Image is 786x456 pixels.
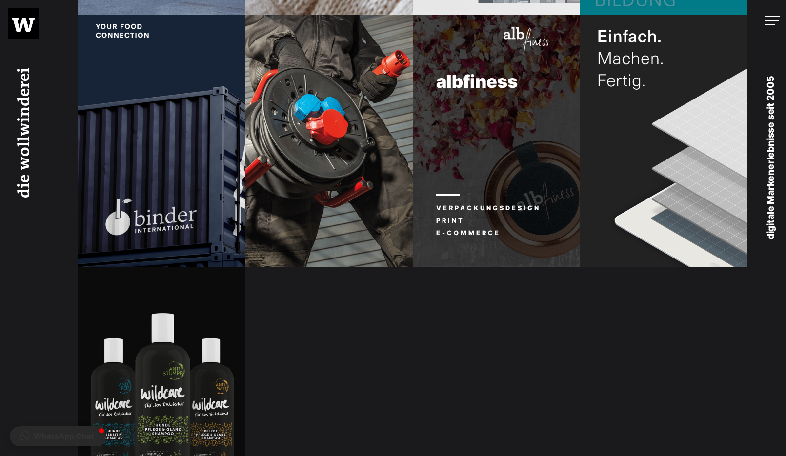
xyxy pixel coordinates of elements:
img: albfiness [478,23,571,54]
img: Logo wollwinder [12,18,35,32]
h2: albfiness [413,72,580,92]
h1: die wollwinderei [12,55,43,211]
li: E-Commerce [436,227,541,239]
button: WhatsApp Chat [10,426,106,446]
li: Print [436,215,541,227]
li: Verpackungsdesign [436,202,541,215]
